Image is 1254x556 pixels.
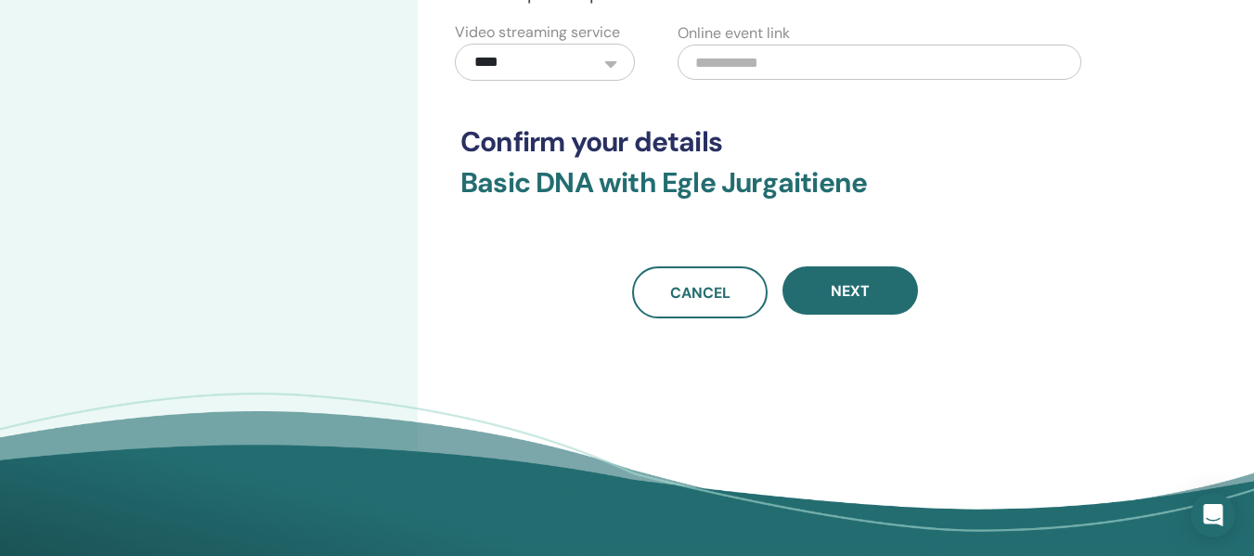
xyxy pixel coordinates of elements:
[782,266,918,315] button: Next
[831,281,870,301] span: Next
[670,283,730,303] span: Cancel
[678,22,790,45] label: Online event link
[455,21,620,44] label: Video streaming service
[1191,493,1235,537] div: Open Intercom Messenger
[632,266,768,318] a: Cancel
[460,125,1091,159] h3: Confirm your details
[460,166,1091,222] h3: Basic DNA with Egle Jurgaitiene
